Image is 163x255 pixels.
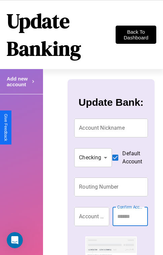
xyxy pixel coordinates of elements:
[7,7,116,62] h1: Update Banking
[7,232,23,248] iframe: Intercom live chat
[7,76,30,87] h4: Add new account
[116,26,156,44] button: Back To Dashboard
[3,114,8,141] div: Give Feedback
[79,97,144,108] h3: Update Bank:
[74,148,112,167] div: Checking
[122,150,142,166] span: Default Account
[117,204,144,210] label: Confirm Account Number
